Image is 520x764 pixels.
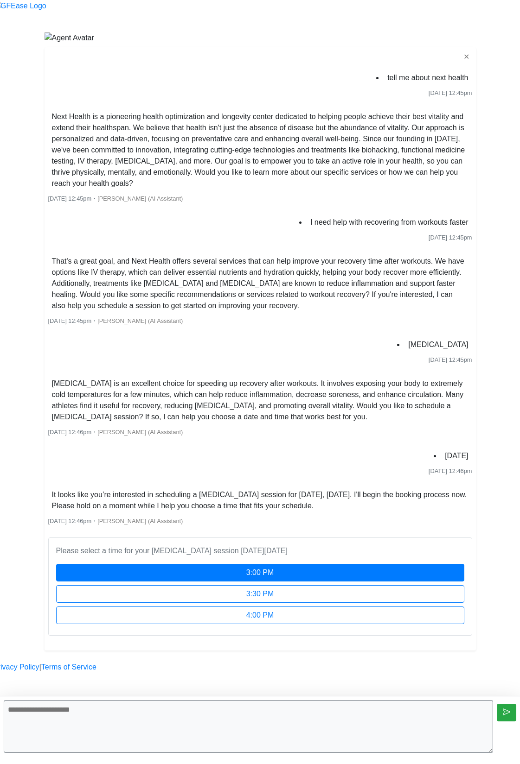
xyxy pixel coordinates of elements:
[48,429,92,436] span: [DATE] 12:46pm
[48,429,183,436] small: ・
[45,32,94,44] img: Agent Avatar
[48,317,92,324] span: [DATE] 12:45pm
[39,662,41,673] a: |
[404,337,472,352] li: [MEDICAL_DATA]
[48,195,183,202] small: ・
[48,518,183,524] small: ・
[48,195,92,202] span: [DATE] 12:45pm
[48,254,472,313] li: That's a great goal, and Next Health offers several services that can help improve your recovery ...
[56,585,464,603] button: 3:30 PM
[429,467,472,474] span: [DATE] 12:46pm
[307,215,472,230] li: I need help with recovering from workouts faster
[48,376,472,424] li: [MEDICAL_DATA] is an excellent choice for speeding up recovery after workouts. It involves exposi...
[56,545,464,556] p: Please select a time for your [MEDICAL_DATA] session [DATE][DATE]
[384,70,472,85] li: tell me about next health
[56,606,464,624] button: 4:00 PM
[48,109,472,191] li: Next Health is a pioneering health optimization and longevity center dedicated to helping people ...
[48,518,92,524] span: [DATE] 12:46pm
[97,518,183,524] span: [PERSON_NAME] (AI Assistant)
[461,51,472,63] button: ✕
[429,89,472,96] span: [DATE] 12:45pm
[441,448,472,463] li: [DATE]
[48,487,472,513] li: It looks like you’re interested in scheduling a [MEDICAL_DATA] session for [DATE], [DATE]. I'll b...
[429,234,472,241] span: [DATE] 12:45pm
[48,317,183,324] small: ・
[56,564,464,581] button: 3:00 PM
[41,662,96,673] a: Terms of Service
[429,356,472,363] span: [DATE] 12:45pm
[97,317,183,324] span: [PERSON_NAME] (AI Assistant)
[97,429,183,436] span: [PERSON_NAME] (AI Assistant)
[97,195,183,202] span: [PERSON_NAME] (AI Assistant)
